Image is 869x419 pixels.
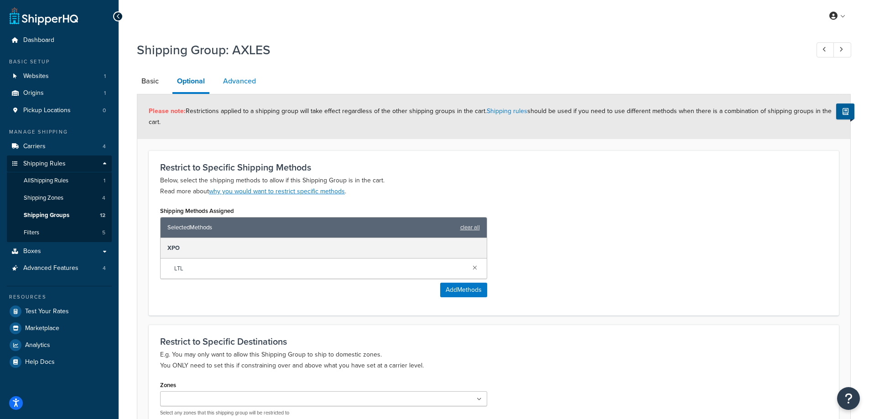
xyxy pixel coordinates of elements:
[460,221,480,234] a: clear all
[7,260,112,277] a: Advanced Features4
[23,143,46,150] span: Carriers
[104,177,105,185] span: 1
[7,85,112,102] a: Origins1
[7,354,112,370] a: Help Docs
[440,283,487,297] button: AddMethods
[7,172,112,189] a: AllShipping Rules1
[160,349,827,371] p: E.g. You may only want to allow this Shipping Group to ship to domestic zones. You ONLY need to s...
[219,70,260,92] a: Advanced
[7,293,112,301] div: Resources
[7,68,112,85] a: Websites1
[160,207,234,214] label: Shipping Methods Assigned
[103,107,106,114] span: 0
[7,224,112,241] li: Filters
[7,32,112,49] a: Dashboard
[7,138,112,155] li: Carriers
[172,70,209,94] a: Optional
[149,106,186,116] strong: Please note:
[167,221,456,234] span: Selected Methods
[102,229,105,237] span: 5
[7,337,112,353] a: Analytics
[7,85,112,102] li: Origins
[7,102,112,119] li: Pickup Locations
[7,207,112,224] a: Shipping Groups12
[836,103,854,119] button: Show Help Docs
[23,248,41,255] span: Boxes
[7,68,112,85] li: Websites
[24,194,63,202] span: Shipping Zones
[161,238,487,259] div: XPO
[24,229,39,237] span: Filters
[7,58,112,66] div: Basic Setup
[7,155,112,242] li: Shipping Rules
[23,160,66,168] span: Shipping Rules
[160,162,827,172] h3: Restrict to Specific Shipping Methods
[209,186,345,196] a: why you would want to restrict specific methods
[137,41,800,59] h1: Shipping Group: AXLES
[24,212,69,219] span: Shipping Groups
[25,308,69,316] span: Test Your Rates
[100,212,105,219] span: 12
[7,224,112,241] a: Filters5
[7,190,112,207] li: Shipping Zones
[23,264,78,272] span: Advanced Features
[160,382,176,388] label: Zones
[7,303,112,320] a: Test Your Rates
[7,128,112,136] div: Manage Shipping
[837,387,860,410] button: Open Resource Center
[25,341,50,349] span: Analytics
[149,106,832,127] span: Restrictions applied to a shipping group will take effect regardless of the other shipping groups...
[7,138,112,155] a: Carriers4
[7,155,112,172] a: Shipping Rules
[160,336,827,347] h3: Restrict to Specific Destinations
[160,409,487,416] p: Select any zones that this shipping group will be restricted to
[7,190,112,207] a: Shipping Zones4
[817,42,834,57] a: Previous Record
[7,102,112,119] a: Pickup Locations0
[833,42,851,57] a: Next Record
[104,72,106,80] span: 1
[23,107,71,114] span: Pickup Locations
[487,106,527,116] a: Shipping rules
[7,243,112,260] a: Boxes
[7,207,112,224] li: Shipping Groups
[23,72,49,80] span: Websites
[25,358,55,366] span: Help Docs
[103,143,106,150] span: 4
[23,36,54,44] span: Dashboard
[102,194,105,202] span: 4
[7,260,112,277] li: Advanced Features
[25,325,59,332] span: Marketplace
[23,89,44,97] span: Origins
[104,89,106,97] span: 1
[103,264,106,272] span: 4
[160,175,827,197] p: Below, select the shipping methods to allow if this Shipping Group is in the cart. Read more about .
[24,177,68,185] span: All Shipping Rules
[137,70,163,92] a: Basic
[174,262,465,275] span: LTL
[7,320,112,336] a: Marketplace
